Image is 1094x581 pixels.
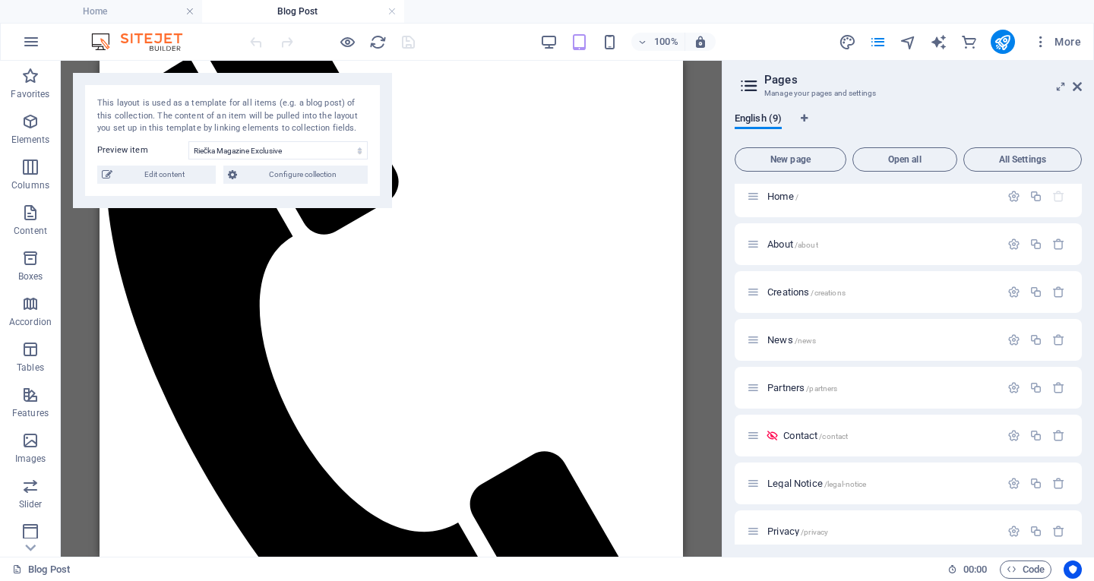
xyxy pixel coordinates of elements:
[1029,190,1042,203] div: Duplicate
[1007,477,1020,490] div: Settings
[87,33,201,51] img: Editor Logo
[15,453,46,465] p: Images
[1052,525,1065,538] div: Remove
[735,112,1082,141] div: Language Tabs
[1064,560,1082,579] button: Usercentrics
[767,286,846,298] span: Creations
[900,33,917,51] i: Navigator
[1027,30,1087,54] button: More
[1029,525,1042,538] div: Duplicate
[963,560,987,579] span: 00 00
[963,147,1082,172] button: All Settings
[1052,429,1065,442] div: Remove
[1029,333,1042,346] div: Duplicate
[1052,190,1065,203] div: The startpage cannot be deleted
[11,134,50,146] p: Elements
[735,109,782,131] span: English (9)
[1007,429,1020,442] div: Settings
[795,336,817,345] span: /news
[824,480,867,488] span: /legal-notice
[767,191,798,202] span: Click to open page
[1029,238,1042,251] div: Duplicate
[1007,333,1020,346] div: Settings
[1029,286,1042,298] div: Duplicate
[811,289,845,297] span: /creations
[994,33,1011,51] i: Publish
[763,239,1000,249] div: About/about
[767,478,866,489] span: Click to open page
[839,33,857,51] button: design
[19,498,43,510] p: Slider
[970,155,1075,164] span: All Settings
[242,166,363,184] span: Configure collection
[12,560,70,579] a: Click to cancel selection. Double-click to open Pages
[1029,381,1042,394] div: Duplicate
[795,241,818,249] span: /about
[930,33,947,51] i: AI Writer
[11,179,49,191] p: Columns
[839,33,856,51] i: Design (Ctrl+Alt+Y)
[368,33,387,51] button: reload
[764,73,1082,87] h2: Pages
[9,316,52,328] p: Accordion
[1000,560,1051,579] button: Code
[947,560,988,579] h6: Session time
[1007,525,1020,538] div: Settings
[1007,560,1045,579] span: Code
[1007,238,1020,251] div: Settings
[17,362,44,374] p: Tables
[369,33,387,51] i: Reload page
[1029,429,1042,442] div: Duplicate
[869,33,887,51] button: pages
[806,384,837,393] span: /partners
[767,334,816,346] span: Click to open page
[1007,190,1020,203] div: Settings
[202,3,404,20] h4: Blog Post
[14,225,47,237] p: Content
[960,33,978,51] i: Commerce
[97,166,216,184] button: Edit content
[764,87,1051,100] h3: Manage your pages and settings
[223,166,368,184] button: Configure collection
[795,193,798,201] span: /
[741,155,839,164] span: New page
[338,33,356,51] button: Click here to leave preview mode and continue editing
[97,141,188,159] label: Preview item
[694,35,707,49] i: On resize automatically adjust zoom level to fit chosen device.
[12,407,49,419] p: Features
[1029,477,1042,490] div: Duplicate
[930,33,948,51] button: text_generator
[819,432,848,440] span: /contact
[960,33,979,51] button: commerce
[1007,286,1020,298] div: Settings
[763,383,1000,393] div: Partners/partners
[767,526,828,537] span: Click to open page
[783,430,848,441] span: Contact
[869,33,887,51] i: Pages (Ctrl+Alt+S)
[631,33,685,51] button: 100%
[117,166,211,184] span: Edit content
[779,431,1000,440] div: Contact/contact
[900,33,918,51] button: navigator
[654,33,678,51] h6: 100%
[11,88,49,100] p: Favorites
[1052,333,1065,346] div: Remove
[1052,477,1065,490] div: Remove
[1052,286,1065,298] div: Remove
[801,528,828,536] span: /privacy
[1052,381,1065,394] div: Remove
[852,147,957,172] button: Open all
[1052,238,1065,251] div: Remove
[763,191,1000,201] div: Home/
[763,335,1000,345] div: News/news
[859,155,950,164] span: Open all
[767,238,818,250] span: Click to open page
[763,526,1000,536] div: Privacy/privacy
[763,478,1000,488] div: Legal Notice/legal-notice
[735,147,846,172] button: New page
[974,564,976,575] span: :
[763,287,1000,297] div: Creations/creations
[1033,34,1081,49] span: More
[767,382,837,393] span: Partners
[1007,381,1020,394] div: Settings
